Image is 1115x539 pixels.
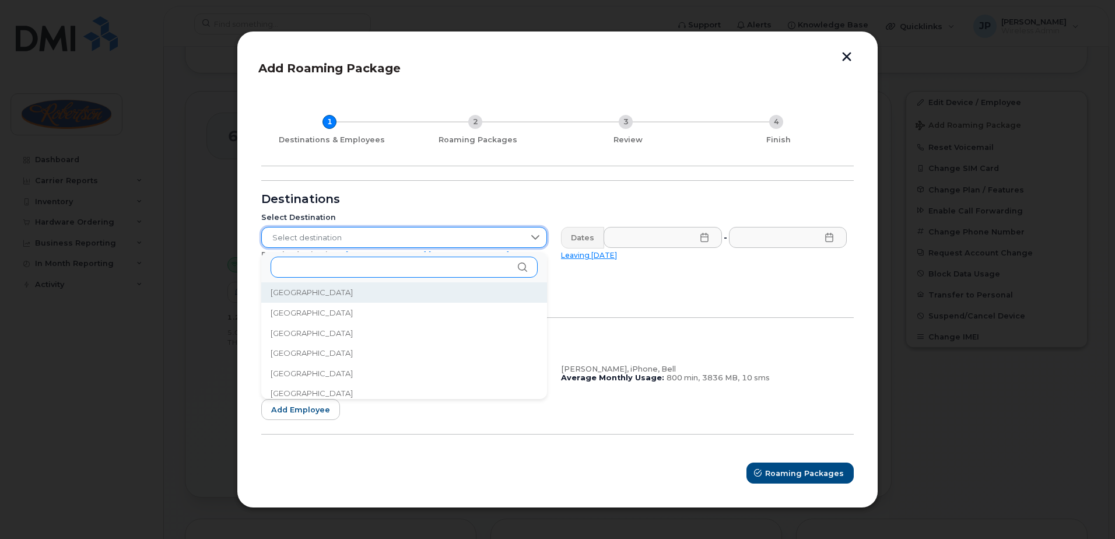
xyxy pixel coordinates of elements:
li: Bermuda [261,323,547,344]
span: [GEOGRAPHIC_DATA] [271,368,353,379]
a: [GEOGRAPHIC_DATA] [346,250,426,259]
button: Add employee [261,399,340,420]
span: Select destination [262,228,524,249]
span: Roaming Packages [765,468,844,479]
div: Finish [708,135,849,145]
div: 4 [769,115,783,129]
input: Please fill out this field [604,227,722,248]
span: [GEOGRAPHIC_DATA] [271,307,353,318]
div: 3 [619,115,633,129]
div: Employees [261,332,854,341]
span: [GEOGRAPHIC_DATA] [271,348,353,359]
div: Destinations [261,195,854,204]
span: Add employee [271,404,330,415]
div: 2 [468,115,482,129]
a: Leaving [DATE] [561,251,617,260]
span: [GEOGRAPHIC_DATA] [271,287,353,298]
span: [GEOGRAPHIC_DATA] [271,388,353,399]
span: Popular destinations: [261,250,343,259]
div: Review [557,135,699,145]
b: Average Monthly Usage: [561,373,664,382]
button: Roaming Packages [746,463,854,484]
li: Bosnia and Herzegovina [261,383,547,404]
div: Select Destination [261,213,547,222]
span: Add Roaming Package [258,61,401,75]
input: Please fill out this field [729,227,847,248]
div: - [721,227,730,248]
span: [GEOGRAPHIC_DATA] [271,328,353,339]
li: Bolivia [261,363,547,384]
li: Benin [261,303,547,323]
div: [PERSON_NAME], iPhone, Bell [561,365,847,374]
span: 10 sms [742,373,770,382]
div: Roaming Packages [407,135,548,145]
li: Bhutan [261,343,547,363]
li: Belize [261,282,547,303]
span: 800 min, [667,373,700,382]
a: [GEOGRAPHIC_DATA] [429,250,509,259]
span: 3836 MB, [702,373,739,382]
